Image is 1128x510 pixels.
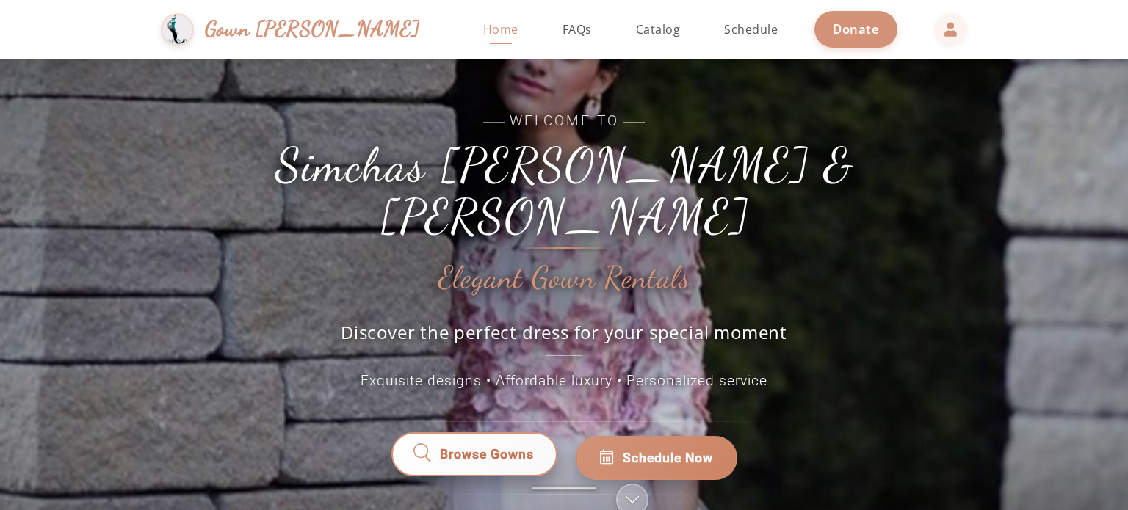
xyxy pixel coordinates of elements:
[636,21,681,37] span: Catalog
[325,320,803,356] p: Discover the perfect dress for your special moment
[814,11,897,47] a: Donate
[234,139,894,243] h1: Simchas [PERSON_NAME] & [PERSON_NAME]
[483,21,518,37] span: Home
[161,13,194,46] img: Gown Gmach Logo
[833,21,879,37] span: Donate
[205,13,420,45] span: Gown [PERSON_NAME]
[234,111,894,132] span: Welcome to
[161,10,435,50] a: Gown [PERSON_NAME]
[438,261,690,295] h2: Elegant Gown Rentals
[234,371,894,392] p: Exquisite designs • Affordable luxury • Personalized service
[439,448,533,467] span: Browse Gowns
[563,21,592,37] span: FAQs
[724,21,778,37] span: Schedule
[623,448,713,467] span: Schedule Now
